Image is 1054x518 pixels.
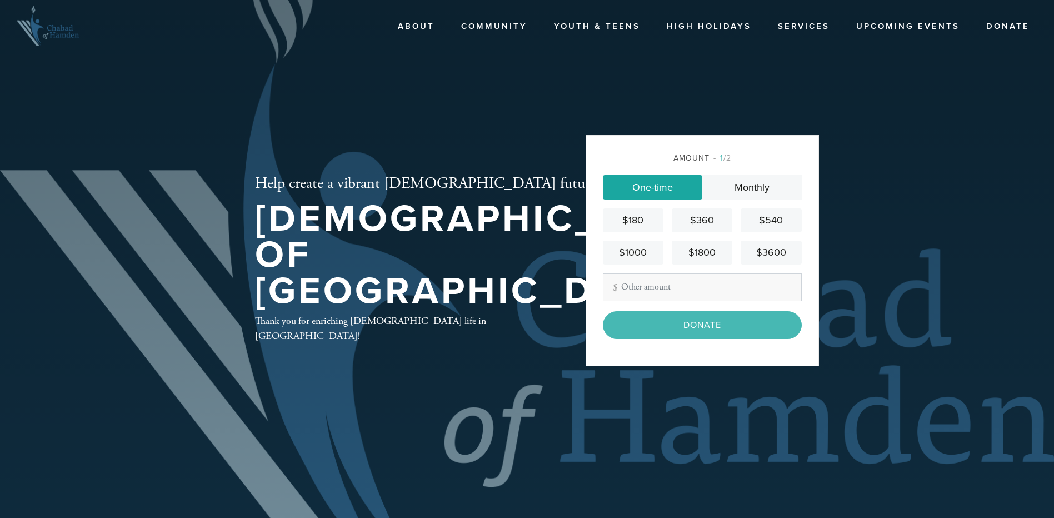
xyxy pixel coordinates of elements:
[676,213,728,228] div: $360
[603,208,663,232] a: $180
[672,241,732,265] a: $1800
[603,273,802,301] input: Other amount
[676,245,728,260] div: $1800
[658,16,760,37] a: High Holidays
[255,201,720,309] h1: [DEMOGRAPHIC_DATA] of [GEOGRAPHIC_DATA]
[389,16,443,37] a: About
[770,16,838,37] a: Services
[17,6,79,46] img: Chabad-Of-Hamden-Logo_0.png
[603,175,702,200] a: One-time
[720,153,723,163] span: 1
[745,245,797,260] div: $3600
[741,208,801,232] a: $540
[745,213,797,228] div: $540
[546,16,648,37] a: Youth & Teens
[672,208,732,232] a: $360
[453,16,536,37] a: Community
[607,213,659,228] div: $180
[603,241,663,265] a: $1000
[978,16,1038,37] a: Donate
[713,153,731,163] span: /2
[702,175,802,200] a: Monthly
[255,175,720,193] h2: Help create a vibrant [DEMOGRAPHIC_DATA] future in our community!
[603,152,802,164] div: Amount
[607,245,659,260] div: $1000
[741,241,801,265] a: $3600
[255,313,550,343] div: Thank you for enriching [DEMOGRAPHIC_DATA] life in [GEOGRAPHIC_DATA]!
[848,16,968,37] a: Upcoming Events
